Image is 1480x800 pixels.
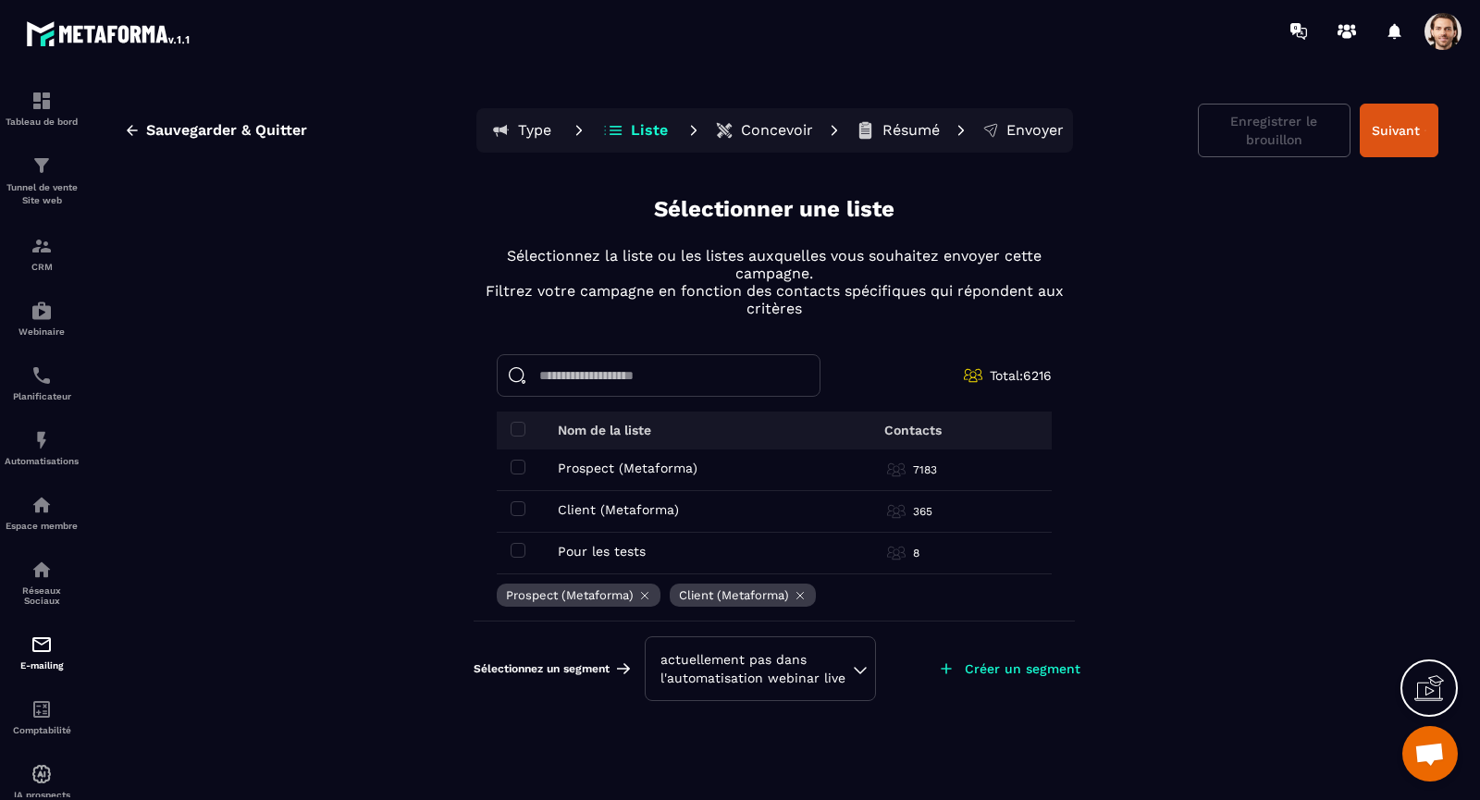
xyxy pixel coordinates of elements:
[913,462,937,477] p: 7183
[506,588,634,602] p: Prospect (Metaforma)
[5,480,79,545] a: automationsautomationsEspace membre
[558,544,646,559] p: Pour les tests
[5,76,79,141] a: formationformationTableau de bord
[474,661,610,676] span: Sélectionnez un segment
[31,559,53,581] img: social-network
[5,585,79,606] p: Réseaux Sociaux
[518,121,551,140] p: Type
[5,141,79,221] a: formationformationTunnel de vente Site web
[1360,104,1438,157] button: Suivant
[5,521,79,531] p: Espace membre
[31,763,53,785] img: automations
[26,17,192,50] img: logo
[5,415,79,480] a: automationsautomationsAutomatisations
[480,112,563,149] button: Type
[5,181,79,207] p: Tunnel de vente Site web
[5,684,79,749] a: accountantaccountantComptabilité
[990,368,1052,383] span: Total: 6216
[850,112,945,149] button: Résumé
[5,790,79,800] p: IA prospects
[5,262,79,272] p: CRM
[5,326,79,337] p: Webinaire
[882,121,940,140] p: Résumé
[654,194,894,225] p: Sélectionner une liste
[631,121,668,140] p: Liste
[31,300,53,322] img: automations
[31,90,53,112] img: formation
[558,502,679,517] p: Client (Metaforma)
[474,247,1075,282] p: Sélectionnez la liste ou les listes auxquelles vous souhaitez envoyer cette campagne.
[913,546,919,560] p: 8
[884,423,942,437] p: Contacts
[31,235,53,257] img: formation
[965,661,1080,676] p: Créer un segment
[977,112,1069,149] button: Envoyer
[5,286,79,351] a: automationsautomationsWebinaire
[31,634,53,656] img: email
[5,545,79,620] a: social-networksocial-networkRéseaux Sociaux
[5,391,79,401] p: Planificateur
[146,121,307,140] span: Sauvegarder & Quitter
[474,282,1075,317] p: Filtrez votre campagne en fonction des contacts spécifiques qui répondent aux critères
[5,117,79,127] p: Tableau de bord
[31,154,53,177] img: formation
[5,456,79,466] p: Automatisations
[110,114,321,147] button: Sauvegarder & Quitter
[5,725,79,735] p: Comptabilité
[5,620,79,684] a: emailemailE-mailing
[31,698,53,720] img: accountant
[5,351,79,415] a: schedulerschedulerPlanificateur
[1006,121,1064,140] p: Envoyer
[31,494,53,516] img: automations
[1402,726,1458,782] div: Open chat
[595,112,678,149] button: Liste
[5,221,79,286] a: formationformationCRM
[5,660,79,671] p: E-mailing
[558,423,651,437] p: Nom de la liste
[709,112,819,149] button: Concevoir
[31,429,53,451] img: automations
[741,121,813,140] p: Concevoir
[31,364,53,387] img: scheduler
[913,504,932,519] p: 365
[679,588,789,602] p: Client (Metaforma)
[558,461,697,475] p: Prospect (Metaforma)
